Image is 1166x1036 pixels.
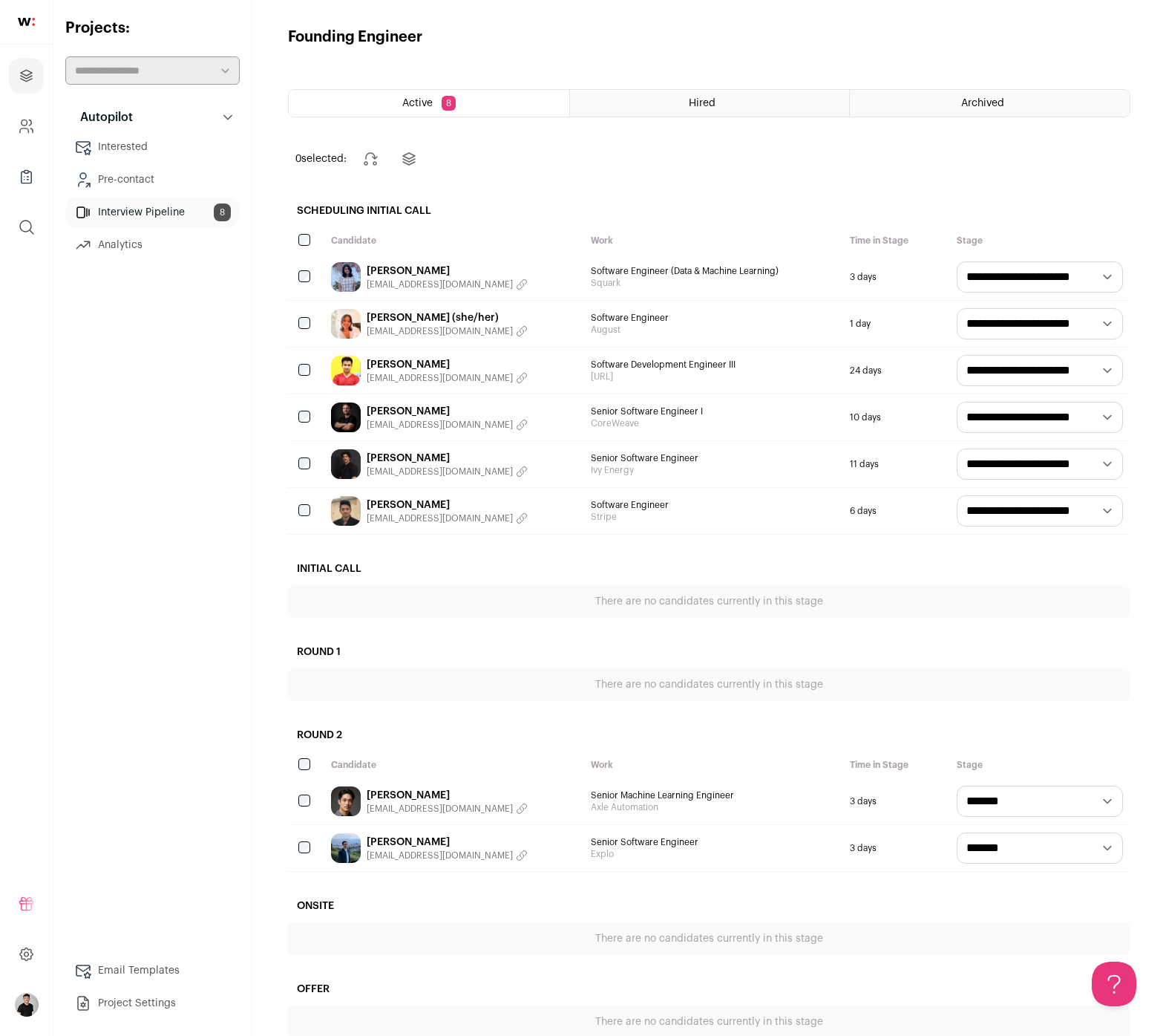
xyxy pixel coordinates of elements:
a: Email Templates [65,956,240,985]
p: Autopilot [71,108,133,126]
img: bb44295f239b30c7b2fbee7c3e45dac25cf14a4ccc0b7ed888092f460982ec9d [331,403,361,432]
span: Stripe [591,511,836,523]
span: [EMAIL_ADDRESS][DOMAIN_NAME] [367,803,513,815]
div: 6 days [842,488,949,534]
a: Hired [570,90,850,117]
button: [EMAIL_ADDRESS][DOMAIN_NAME] [367,512,528,524]
button: [EMAIL_ADDRESS][DOMAIN_NAME] [367,850,528,861]
div: 1 day [842,301,949,347]
h2: Round 1 [288,636,1130,668]
span: Explo [591,848,836,860]
img: 2a3e64fd171a2c4fe2ddc84dc1fe82e7f0a0166375c1483c5551787aedebde68.jpg [331,496,361,526]
h2: Round 2 [288,719,1130,752]
div: 3 days [842,778,949,824]
button: Autopilot [65,102,240,132]
div: 3 days [842,254,949,300]
a: [PERSON_NAME] [367,357,528,372]
h2: Onsite [288,890,1130,922]
span: August [591,324,836,336]
span: CoreWeave [591,417,836,429]
a: Interested [65,132,240,162]
span: selected: [295,152,347,166]
span: 0 [295,154,301,164]
span: Software Development Engineer III [591,359,836,371]
span: Senior Software Engineer I [591,405,836,417]
h2: Scheduling Initial Call [288,195,1130,227]
button: Change stage [353,141,388,177]
div: There are no candidates currently in this stage [288,922,1130,955]
div: Candidate [324,752,583,778]
iframe: Help Scout Beacon - Open [1092,962,1136,1006]
img: a024b1c524aedf5e67ffee770ad5cd0ffa2f1b4d709318f46db038057af0c7f4.jpg [331,786,361,816]
span: [EMAIL_ADDRESS][DOMAIN_NAME] [367,372,513,384]
a: Company Lists [9,159,44,195]
a: [PERSON_NAME] [367,264,528,278]
img: 19277569-medium_jpg [15,993,39,1017]
span: [EMAIL_ADDRESS][DOMAIN_NAME] [367,419,513,431]
span: [EMAIL_ADDRESS][DOMAIN_NAME] [367,850,513,861]
img: 7fce3e6ebda233e1a501e187b3f3d5bab5d0e78ed05985a92f2656220ac80136.jpg [331,309,361,339]
span: Squark [591,277,836,289]
div: Candidate [324,227,583,254]
span: Software Engineer [591,499,836,511]
span: Hired [689,98,715,108]
div: Work [583,752,843,778]
h1: Founding Engineer [288,27,422,48]
div: 24 days [842,348,949,394]
span: [EMAIL_ADDRESS][DOMAIN_NAME] [367,512,513,524]
span: Software Engineer [591,312,836,324]
a: [PERSON_NAME] [367,788,528,803]
button: [EMAIL_ADDRESS][DOMAIN_NAME] [367,419,528,431]
a: [PERSON_NAME] [367,498,528,512]
span: Active [402,98,433,108]
div: Stage [949,227,1130,254]
button: Open dropdown [15,993,39,1017]
img: 3ddf1e932844a3c6310443eae5cfd43645fc8ab8917adf5aeda5b5323948b865.jpg [331,262,361,292]
a: Analytics [65,230,240,260]
span: [EMAIL_ADDRESS][DOMAIN_NAME] [367,278,513,290]
a: [PERSON_NAME] [367,404,528,419]
div: Time in Stage [842,752,949,778]
div: There are no candidates currently in this stage [288,668,1130,701]
a: Company and ATS Settings [9,108,44,144]
button: [EMAIL_ADDRESS][DOMAIN_NAME] [367,278,528,290]
span: Senior Software Engineer [591,836,836,848]
button: [EMAIL_ADDRESS][DOMAIN_NAME] [367,466,528,478]
a: Pre-contact [65,165,240,195]
a: Project Settings [65,988,240,1018]
img: wellfound-shorthand-0d5821cbd27db2630d0214b213865d53afaa358527fdda9d0ea32b1df1b89c2c.svg [18,18,35,26]
a: Archived [850,90,1130,117]
div: There are no candidates currently in this stage [288,585,1130,618]
a: [PERSON_NAME] [367,451,528,466]
h2: Offer [288,973,1130,1006]
div: Work [583,227,843,254]
span: Archived [961,98,1004,108]
span: 8 [442,96,456,111]
h2: Initial Call [288,553,1130,585]
a: [PERSON_NAME] (she/her) [367,310,528,325]
span: [EMAIL_ADDRESS][DOMAIN_NAME] [367,325,513,337]
a: Projects [9,58,44,94]
h2: Projects: [65,18,240,39]
img: ae3562bad3d92db1dba1ebd65a0a4119be37044442f4961f25191d581679c7e4.jpg [331,833,361,863]
div: Time in Stage [842,227,949,254]
span: Axle Automation [591,801,836,813]
span: Senior Machine Learning Engineer [591,789,836,801]
a: Interview Pipeline8 [65,198,240,227]
img: aac178b685869c55e140f378322f0d1c6bb49ea868c7f4d2d9ce0eb66a3afb2c [331,449,361,479]
span: [EMAIL_ADDRESS][DOMAIN_NAME] [367,466,513,478]
a: [PERSON_NAME] [367,835,528,850]
span: [URL] [591,371,836,382]
div: 3 days [842,825,949,871]
button: [EMAIL_ADDRESS][DOMAIN_NAME] [367,803,528,815]
button: [EMAIL_ADDRESS][DOMAIN_NAME] [367,325,528,337]
span: Software Engineer (Data & Machine Learning) [591,265,836,277]
div: Stage [949,752,1130,778]
img: af1cc61159ce738ed502ce3bfaaf547ee75d385c1fbde634afd9c6c53ccee171.jpg [331,356,361,385]
span: Ivy Energy [591,464,836,476]
span: 8 [214,203,231,221]
div: 11 days [842,441,949,487]
div: 10 days [842,394,949,440]
span: Senior Software Engineer [591,452,836,464]
button: [EMAIL_ADDRESS][DOMAIN_NAME] [367,372,528,384]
